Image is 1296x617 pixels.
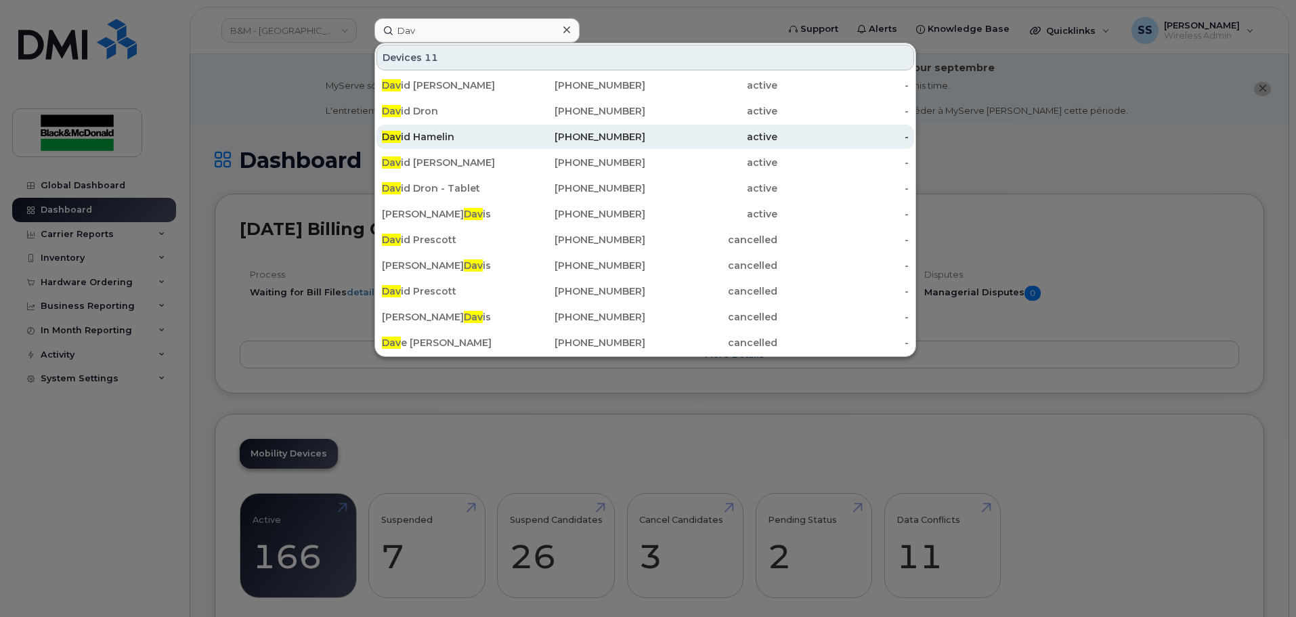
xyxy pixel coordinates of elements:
div: cancelled [645,284,777,298]
div: [PERSON_NAME] is [382,259,514,272]
span: Dav [382,234,401,246]
span: Dav [382,182,401,194]
div: [PERSON_NAME] is [382,207,514,221]
div: Devices [376,45,914,70]
div: [PHONE_NUMBER] [514,130,646,144]
span: Dav [464,259,483,272]
span: Dav [464,208,483,220]
span: 11 [425,51,438,64]
div: - [777,182,909,195]
div: [PERSON_NAME] is [382,310,514,324]
div: [PHONE_NUMBER] [514,207,646,221]
div: - [777,104,909,118]
a: [PERSON_NAME]Davis[PHONE_NUMBER]active- [376,202,914,226]
span: Dav [382,105,401,117]
div: - [777,259,909,272]
div: [PHONE_NUMBER] [514,79,646,92]
div: - [777,310,909,324]
div: [PHONE_NUMBER] [514,336,646,349]
div: id Prescott [382,233,514,247]
div: [PHONE_NUMBER] [514,104,646,118]
div: cancelled [645,259,777,272]
div: - [777,156,909,169]
div: id [PERSON_NAME] [382,79,514,92]
div: - [777,233,909,247]
div: [PHONE_NUMBER] [514,156,646,169]
div: active [645,79,777,92]
a: Dave [PERSON_NAME][PHONE_NUMBER]cancelled- [376,331,914,355]
div: active [645,104,777,118]
div: [PHONE_NUMBER] [514,284,646,298]
a: [PERSON_NAME]Davis[PHONE_NUMBER]cancelled- [376,305,914,329]
span: Dav [464,311,483,323]
a: David Hamelin[PHONE_NUMBER]active- [376,125,914,149]
div: id Dron - Tablet [382,182,514,195]
div: id Hamelin [382,130,514,144]
span: Dav [382,156,401,169]
a: David Dron[PHONE_NUMBER]active- [376,99,914,123]
a: David Prescott[PHONE_NUMBER]cancelled- [376,279,914,303]
a: David [PERSON_NAME][PHONE_NUMBER]active- [376,150,914,175]
div: e [PERSON_NAME] [382,336,514,349]
div: [PHONE_NUMBER] [514,233,646,247]
div: id Dron [382,104,514,118]
div: - [777,79,909,92]
span: Dav [382,337,401,349]
div: - [777,336,909,349]
a: David [PERSON_NAME][PHONE_NUMBER]active- [376,73,914,98]
div: - [777,130,909,144]
div: id [PERSON_NAME] [382,156,514,169]
div: [PHONE_NUMBER] [514,259,646,272]
a: David Prescott[PHONE_NUMBER]cancelled- [376,228,914,252]
div: [PHONE_NUMBER] [514,182,646,195]
a: David Dron - Tablet[PHONE_NUMBER]active- [376,176,914,200]
div: cancelled [645,233,777,247]
span: Dav [382,131,401,143]
div: cancelled [645,336,777,349]
div: - [777,207,909,221]
div: cancelled [645,310,777,324]
div: active [645,207,777,221]
div: active [645,130,777,144]
div: active [645,182,777,195]
div: active [645,156,777,169]
span: Dav [382,285,401,297]
a: [PERSON_NAME]Davis[PHONE_NUMBER]cancelled- [376,253,914,278]
div: id Prescott [382,284,514,298]
span: Dav [382,79,401,91]
div: [PHONE_NUMBER] [514,310,646,324]
div: - [777,284,909,298]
